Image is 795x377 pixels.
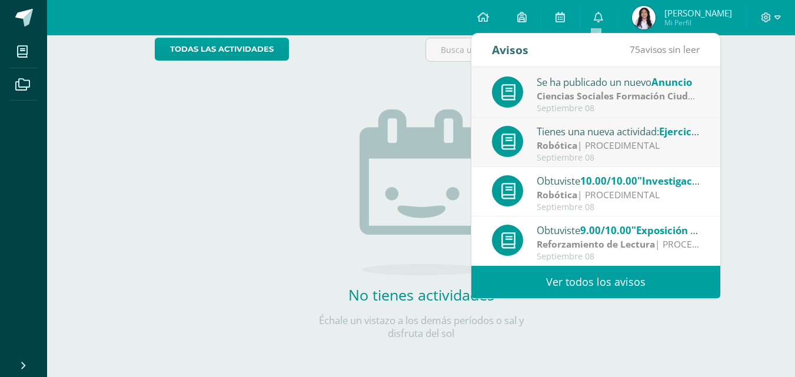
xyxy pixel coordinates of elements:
input: Busca una actividad próxima aquí... [426,38,687,61]
span: Ejercicios Combinados [659,125,768,138]
p: Échale un vistazo a los demás períodos o sal y disfruta del sol [304,314,539,340]
a: Ver todos los avisos [471,266,720,298]
div: Se ha publicado un nuevo [537,74,700,89]
div: Septiembre 08 [537,153,700,163]
div: Obtuviste en [537,173,700,188]
img: 8a16f9db58df7cfedc5b9e7cc48339c2.png [632,6,656,29]
span: 75 [630,43,640,56]
div: Septiembre 08 [537,252,700,262]
div: | [PERSON_NAME] [537,89,700,103]
span: avisos sin leer [630,43,700,56]
div: Septiembre 08 [537,202,700,212]
span: Anuncio [651,75,692,89]
span: Mi Perfil [664,18,732,28]
img: no_activities.png [360,109,483,275]
a: todas las Actividades [155,38,289,61]
div: Avisos [492,34,528,66]
strong: Reforzamiento de Lectura [537,238,655,251]
div: | PROCEDIMENTAL [537,139,700,152]
span: 9.00/10.00 [580,223,631,237]
strong: Robótica [537,139,577,152]
div: Obtuviste en [537,222,700,238]
div: | PROCEDIMENTAL [537,238,700,251]
div: Septiembre 08 [537,104,700,114]
div: Tienes una nueva actividad: [537,124,700,139]
span: "Investigación de los sensores" [637,174,788,188]
span: [PERSON_NAME] [664,7,732,19]
h2: No tienes actividades [304,285,539,305]
strong: Robótica [537,188,577,201]
div: | PROCEDIMENTAL [537,188,700,202]
span: 10.00/10.00 [580,174,637,188]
